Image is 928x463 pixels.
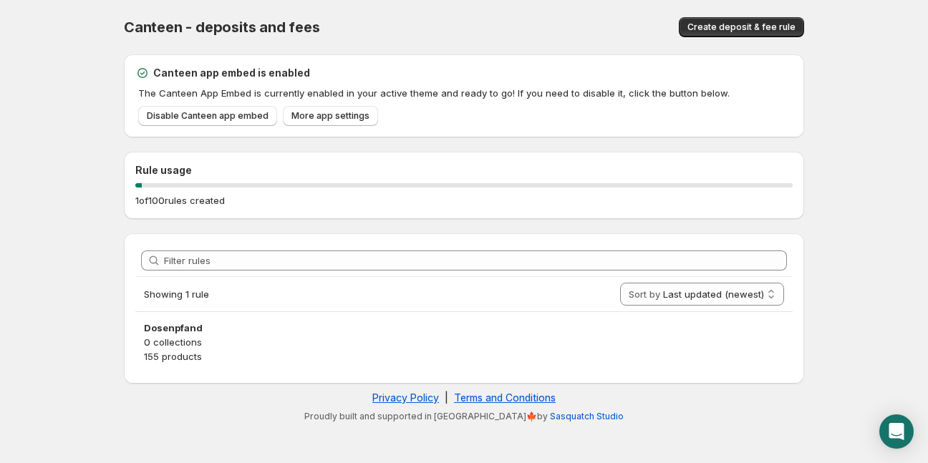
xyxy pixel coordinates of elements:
span: Canteen - deposits and fees [124,19,320,36]
p: Proudly built and supported in [GEOGRAPHIC_DATA]🍁by [131,411,797,422]
p: 155 products [144,349,784,364]
span: Create deposit & fee rule [687,21,796,33]
h3: Dosenpfand [144,321,784,335]
a: Privacy Policy [372,391,439,404]
input: Filter rules [164,250,787,271]
a: More app settings [283,106,378,126]
button: Create deposit & fee rule [679,17,804,37]
a: Sasquatch Studio [550,411,624,421]
h2: Canteen app embed is enabled [153,66,310,80]
p: 1 of 100 rules created [135,193,225,208]
span: Showing 1 rule [144,288,209,300]
a: Disable Canteen app embed [138,106,277,126]
span: Disable Canteen app embed [147,110,269,122]
span: | [445,391,448,404]
div: Open Intercom Messenger [879,414,914,449]
p: 0 collections [144,335,784,349]
a: Terms and Conditions [454,391,556,404]
span: More app settings [291,110,369,122]
p: The Canteen App Embed is currently enabled in your active theme and ready to go! If you need to d... [138,86,793,100]
h2: Rule usage [135,163,793,177]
